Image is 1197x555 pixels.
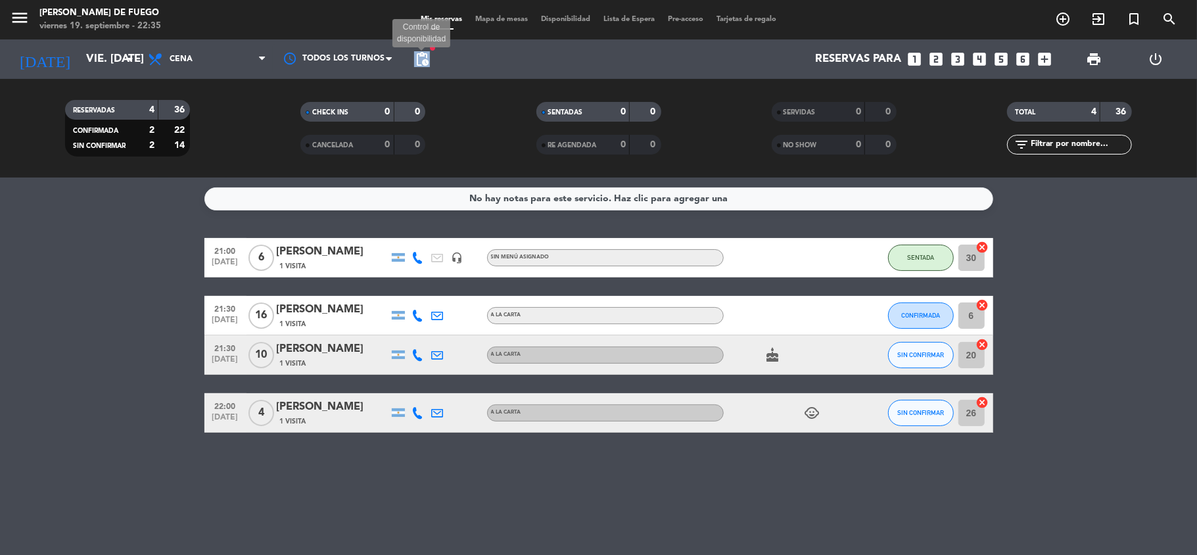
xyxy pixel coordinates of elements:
i: cake [765,347,781,363]
span: RE AGENDADA [548,142,597,149]
span: 10 [248,342,274,368]
span: 1 Visita [280,358,306,369]
span: A LA CARTA [491,410,521,415]
span: 4 [248,400,274,426]
button: CONFIRMADA [888,302,954,329]
div: viernes 19. septiembre - 22:35 [39,20,161,33]
span: SENTADA [907,254,934,261]
i: looks_3 [950,51,967,68]
button: menu [10,8,30,32]
span: Cena [170,55,193,64]
i: exit_to_app [1091,11,1106,27]
i: looks_4 [972,51,989,68]
button: SIN CONFIRMAR [888,400,954,426]
span: CONFIRMADA [73,128,118,134]
strong: 0 [415,140,423,149]
button: SENTADA [888,245,954,271]
span: Sin menú asignado [491,254,550,260]
i: looks_5 [993,51,1010,68]
span: SERVIDAS [784,109,816,116]
span: 1 Visita [280,319,306,329]
div: [PERSON_NAME] [277,301,388,318]
i: cancel [976,299,989,312]
strong: 0 [385,107,390,116]
i: filter_list [1014,137,1029,153]
span: pending_actions [414,51,430,67]
span: [DATE] [209,413,242,428]
span: SIN CONFIRMAR [897,351,944,358]
strong: 0 [885,140,893,149]
span: 1 Visita [280,261,306,272]
strong: 4 [149,105,154,114]
span: print [1086,51,1102,67]
span: TOTAL [1015,109,1035,116]
i: looks_6 [1015,51,1032,68]
div: LOG OUT [1125,39,1187,79]
i: headset_mic [452,252,463,264]
i: [DATE] [10,45,80,74]
i: turned_in_not [1126,11,1142,27]
span: [DATE] [209,316,242,331]
span: 22:00 [209,398,242,413]
strong: 0 [650,140,658,149]
strong: 0 [650,107,658,116]
span: SIN CONFIRMAR [73,143,126,149]
span: CONFIRMADA [901,312,940,319]
span: A LA CARTA [491,352,521,357]
span: Pre-acceso [661,16,710,23]
button: SIN CONFIRMAR [888,342,954,368]
strong: 36 [1115,107,1129,116]
span: Disponibilidad [534,16,597,23]
div: [PERSON_NAME] [277,341,388,358]
i: menu [10,8,30,28]
span: NO SHOW [784,142,817,149]
span: 21:30 [209,340,242,355]
strong: 0 [856,107,861,116]
strong: 22 [174,126,187,135]
span: [DATE] [209,258,242,273]
strong: 0 [415,107,423,116]
strong: 2 [149,126,154,135]
i: add_circle_outline [1055,11,1071,27]
i: search [1162,11,1177,27]
span: [DATE] [209,355,242,370]
span: Lista de Espera [597,16,661,23]
i: cancel [976,241,989,254]
i: looks_one [906,51,924,68]
strong: 0 [621,107,626,116]
i: arrow_drop_down [122,51,138,67]
span: 6 [248,245,274,271]
div: No hay notas para este servicio. Haz clic para agregar una [469,191,728,206]
i: child_care [805,405,820,421]
span: RESERVADAS [73,107,115,114]
i: power_settings_new [1148,51,1164,67]
strong: 0 [856,140,861,149]
div: [PERSON_NAME] [277,243,388,260]
strong: 2 [149,141,154,150]
span: A LA CARTA [491,312,521,318]
strong: 14 [174,141,187,150]
div: [PERSON_NAME] de Fuego [39,7,161,20]
span: SIN CONFIRMAR [897,409,944,416]
span: 21:30 [209,301,242,316]
span: SENTADAS [548,109,583,116]
span: Reservas para [816,53,902,66]
span: Tarjetas de regalo [710,16,783,23]
span: 16 [248,302,274,329]
strong: 4 [1091,107,1096,116]
div: [PERSON_NAME] [277,398,388,416]
i: looks_two [928,51,945,68]
span: CHECK INS [312,109,348,116]
span: Mapa de mesas [469,16,534,23]
span: CANCELADA [312,142,353,149]
strong: 0 [621,140,626,149]
span: 1 Visita [280,416,306,427]
strong: 36 [174,105,187,114]
i: cancel [976,396,989,409]
strong: 0 [385,140,390,149]
strong: 0 [885,107,893,116]
input: Filtrar por nombre... [1029,137,1131,152]
span: 21:00 [209,243,242,258]
i: cancel [976,338,989,351]
div: Control de disponibilidad [392,19,450,48]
